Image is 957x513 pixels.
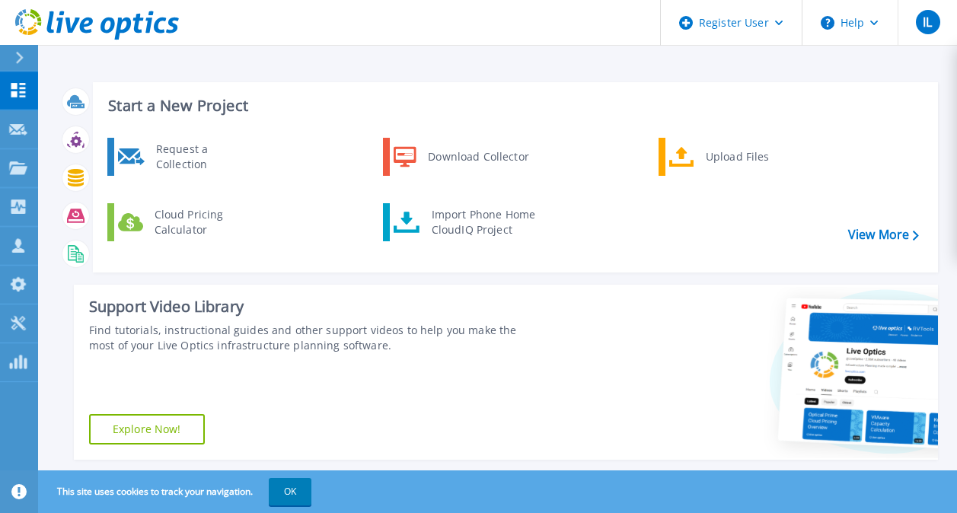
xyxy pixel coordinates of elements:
[698,142,811,172] div: Upload Files
[42,478,311,505] span: This site uses cookies to track your navigation.
[383,138,539,176] a: Download Collector
[147,207,260,237] div: Cloud Pricing Calculator
[89,297,538,317] div: Support Video Library
[107,138,263,176] a: Request a Collection
[148,142,260,172] div: Request a Collection
[848,228,919,242] a: View More
[923,16,932,28] span: IL
[108,97,918,114] h3: Start a New Project
[89,323,538,353] div: Find tutorials, instructional guides and other support videos to help you make the most of your L...
[89,414,205,444] a: Explore Now!
[420,142,535,172] div: Download Collector
[107,203,263,241] a: Cloud Pricing Calculator
[659,138,815,176] a: Upload Files
[269,478,311,505] button: OK
[424,207,543,237] div: Import Phone Home CloudIQ Project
